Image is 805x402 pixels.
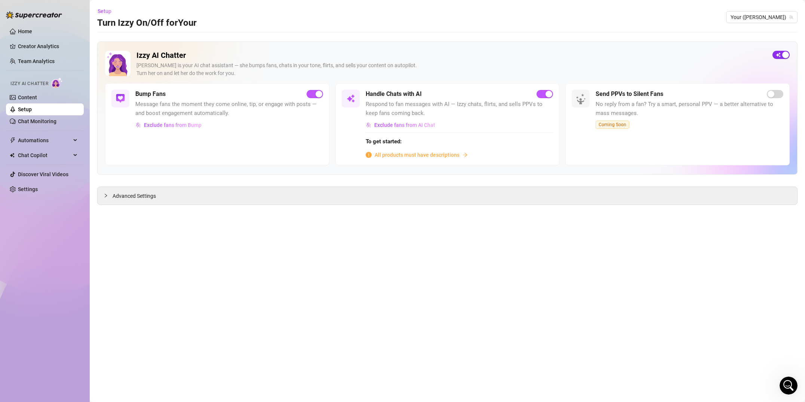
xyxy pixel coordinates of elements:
[51,77,63,88] img: AI Chatter
[366,152,372,158] span: info-circle
[366,119,436,131] button: Exclude fans from AI Chat
[136,62,766,77] div: [PERSON_NAME] is your AI chat assistant — she bumps fans, chats in your tone, flirts, and sells y...
[136,51,766,60] h2: Izzy AI Chatter
[18,171,68,177] a: Discover Viral Videos
[104,191,113,200] div: collapsed
[104,193,108,198] span: collapsed
[366,100,553,118] span: Respond to fan messages with AI — Izzy chats, flirts, and sells PPVs to keep fans coming back.
[136,122,141,128] img: svg%3e
[97,5,117,17] button: Setup
[135,100,323,118] span: Message fans the moment they come online, tip, or engage with posts — and boost engagement automa...
[18,134,71,146] span: Automations
[10,80,48,87] span: Izzy AI Chatter
[18,40,78,52] a: Creator Analytics
[18,28,32,34] a: Home
[105,51,130,76] img: Izzy AI Chatter
[375,151,460,159] span: All products must have descriptions
[374,122,435,128] span: Exclude fans from AI Chat
[98,8,111,14] span: Setup
[463,152,468,158] span: arrow-right
[18,186,38,192] a: Settings
[116,94,125,103] img: svg%3e
[18,58,55,64] a: Team Analytics
[18,149,71,161] span: Chat Copilot
[780,377,798,395] iframe: Intercom live chat
[366,122,371,128] img: svg%3e
[576,94,588,106] img: silent-fans-ppv-o-N6Mmdf.svg
[596,100,783,118] span: No reply from a fan? Try a smart, personal PPV — a better alternative to mass messages.
[346,94,355,103] img: svg%3e
[789,15,793,19] span: team
[113,192,156,200] span: Advanced Settings
[366,90,422,99] h5: Handle Chats with AI
[18,94,37,100] a: Content
[596,121,629,129] span: Coming Soon
[144,122,202,128] span: Exclude fans from Bump
[97,17,197,29] h3: Turn Izzy On/Off for Your
[596,90,663,99] h5: Send PPVs to Silent Fans
[6,11,62,19] img: logo-BBDzfeDw.svg
[135,90,166,99] h5: Bump Fans
[10,137,16,143] span: thunderbolt
[10,153,15,158] img: Chat Copilot
[731,12,793,23] span: Your (aubreyxx)
[366,138,402,145] strong: To get started:
[18,118,56,124] a: Chat Monitoring
[135,119,202,131] button: Exclude fans from Bump
[18,106,32,112] a: Setup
